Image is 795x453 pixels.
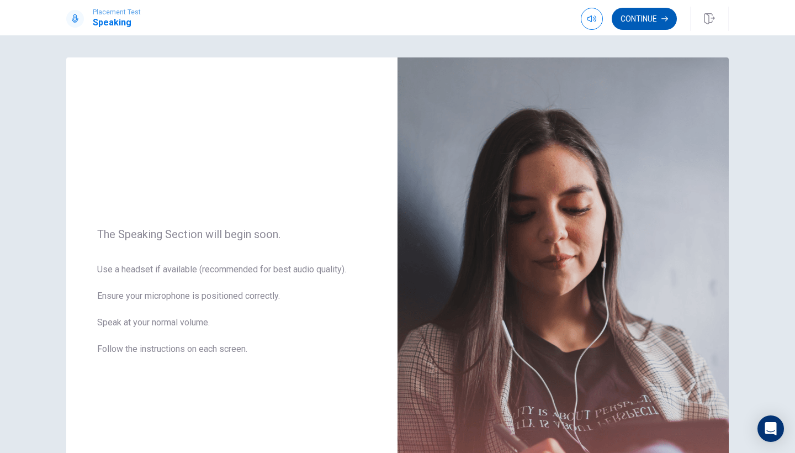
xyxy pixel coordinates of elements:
h1: Speaking [93,16,141,29]
span: The Speaking Section will begin soon. [97,228,367,241]
span: Placement Test [93,8,141,16]
div: Open Intercom Messenger [757,415,784,442]
span: Use a headset if available (recommended for best audio quality). Ensure your microphone is positi... [97,263,367,369]
button: Continue [612,8,677,30]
